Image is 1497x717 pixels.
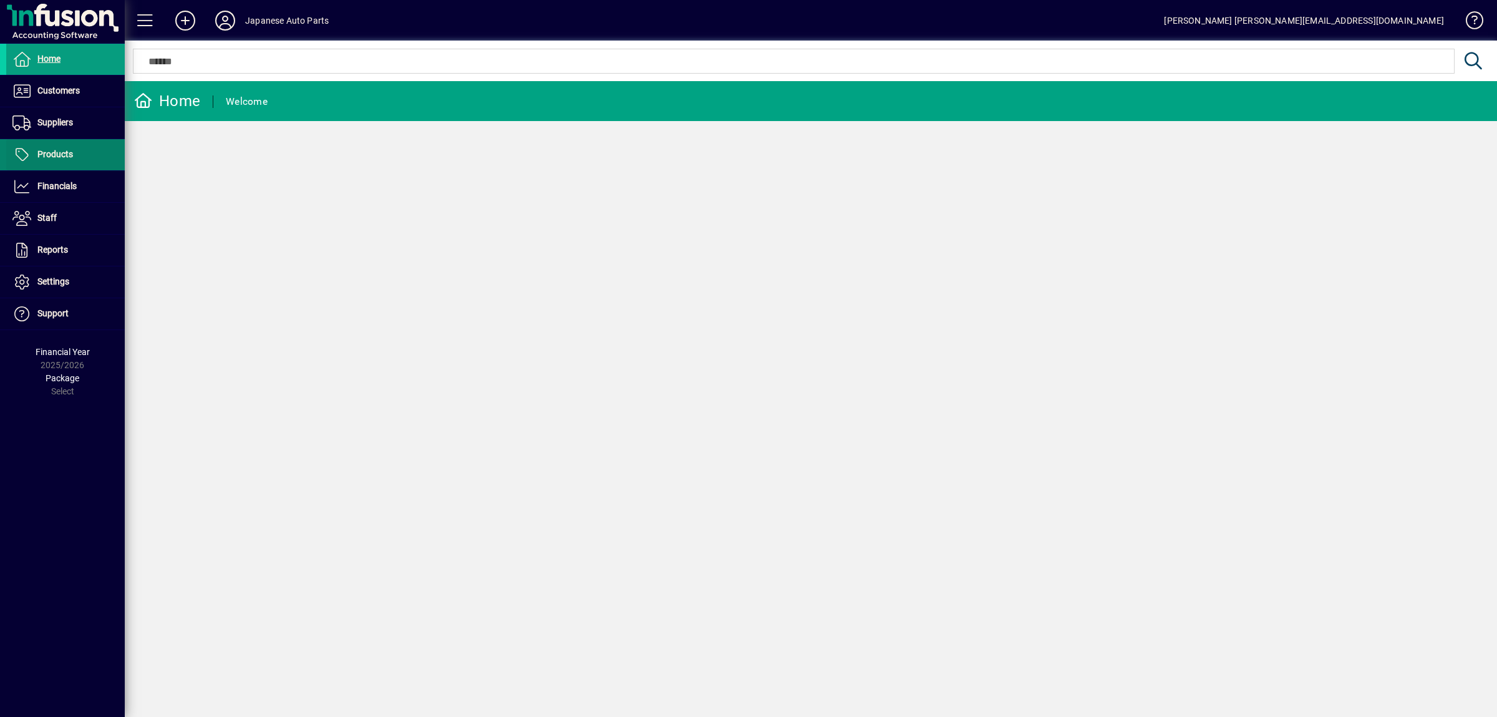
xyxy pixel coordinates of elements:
[37,149,73,159] span: Products
[46,373,79,383] span: Package
[37,276,69,286] span: Settings
[165,9,205,32] button: Add
[6,298,125,329] a: Support
[205,9,245,32] button: Profile
[6,203,125,234] a: Staff
[6,171,125,202] a: Financials
[1456,2,1481,43] a: Knowledge Base
[37,54,61,64] span: Home
[245,11,329,31] div: Japanese Auto Parts
[6,266,125,298] a: Settings
[37,308,69,318] span: Support
[6,76,125,107] a: Customers
[6,235,125,266] a: Reports
[6,107,125,139] a: Suppliers
[37,181,77,191] span: Financials
[37,85,80,95] span: Customers
[37,117,73,127] span: Suppliers
[6,139,125,170] a: Products
[36,347,90,357] span: Financial Year
[226,92,268,112] div: Welcome
[37,245,68,255] span: Reports
[1164,11,1444,31] div: [PERSON_NAME] [PERSON_NAME][EMAIL_ADDRESS][DOMAIN_NAME]
[134,91,200,111] div: Home
[37,213,57,223] span: Staff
